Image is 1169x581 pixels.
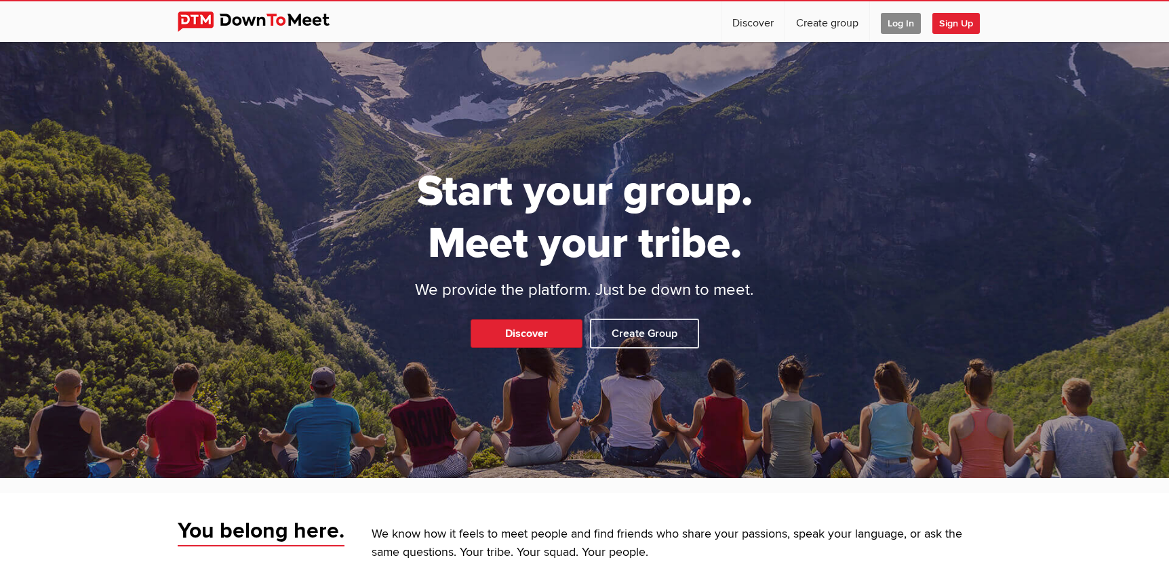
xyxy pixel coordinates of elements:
[721,1,785,42] a: Discover
[178,517,344,547] span: You belong here.
[932,13,980,34] span: Sign Up
[178,12,351,32] img: DownToMeet
[471,319,582,348] a: Discover
[590,319,699,348] a: Create Group
[870,1,932,42] a: Log In
[932,1,991,42] a: Sign Up
[364,165,805,270] h1: Start your group. Meet your tribe.
[881,13,921,34] span: Log In
[372,525,991,562] p: We know how it feels to meet people and find friends who share your passions, speak your language...
[785,1,869,42] a: Create group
